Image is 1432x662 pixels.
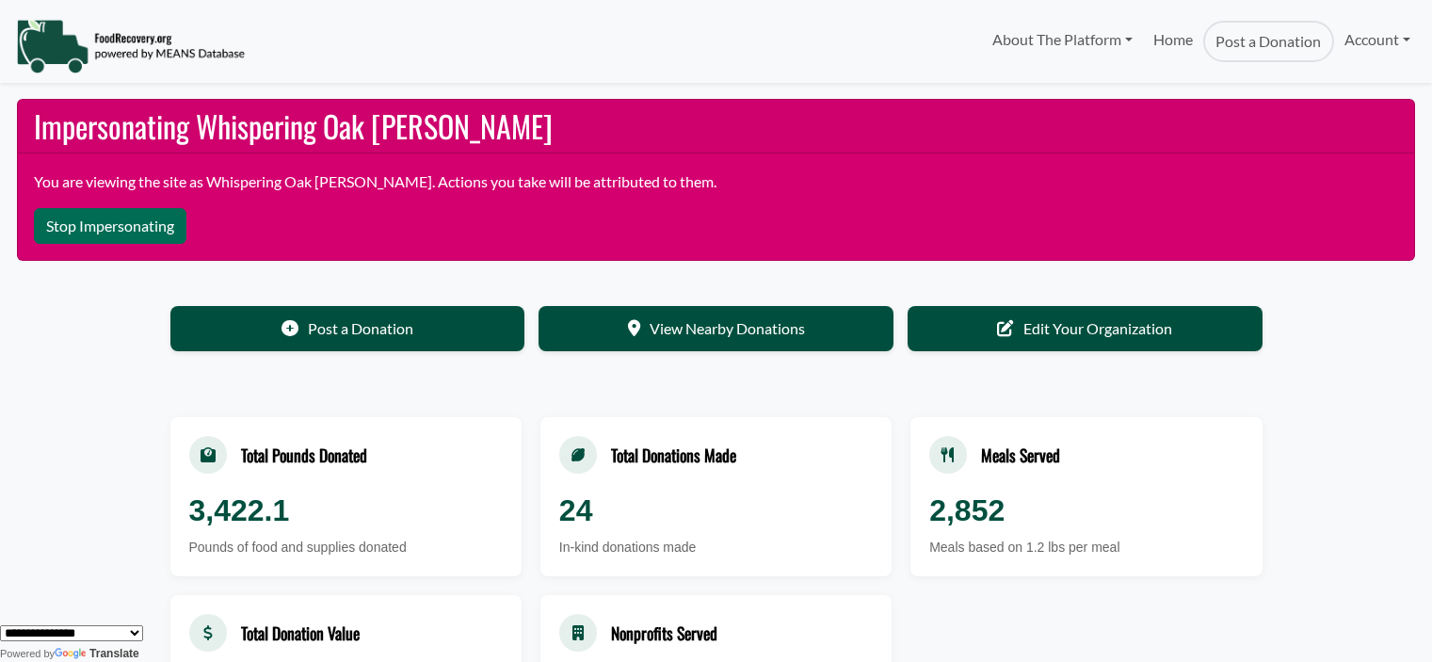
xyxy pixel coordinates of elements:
[559,488,873,533] div: 24
[611,443,736,467] div: Total Donations Made
[189,538,503,557] div: Pounds of food and supplies donated
[34,170,1398,193] p: You are viewing the site as Whispering Oak [PERSON_NAME]. Actions you take will be attributed to ...
[611,621,717,645] div: Nonprofits Served
[16,18,245,74] img: NavigationLogo_FoodRecovery-91c16205cd0af1ed486a0f1a7774a6544ea792ac00100771e7dd3ec7c0e58e41.png
[1203,21,1333,62] a: Post a Donation
[55,647,139,660] a: Translate
[929,488,1243,533] div: 2,852
[18,100,1415,153] h2: Impersonating Whispering Oak [PERSON_NAME]
[170,306,525,351] a: Post a Donation
[1143,21,1203,62] a: Home
[981,443,1060,467] div: Meals Served
[241,443,367,467] div: Total Pounds Donated
[241,621,360,645] div: Total Donation Value
[929,538,1243,557] div: Meals based on 1.2 lbs per meal
[55,648,89,661] img: Google Translate
[539,306,893,351] a: View Nearby Donations
[559,538,873,557] div: In-kind donations made
[908,306,1263,351] a: Edit Your Organization
[1334,21,1421,58] a: Account
[189,488,503,533] div: 3,422.1
[981,21,1142,58] a: About The Platform
[34,208,186,244] button: Stop Impersonating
